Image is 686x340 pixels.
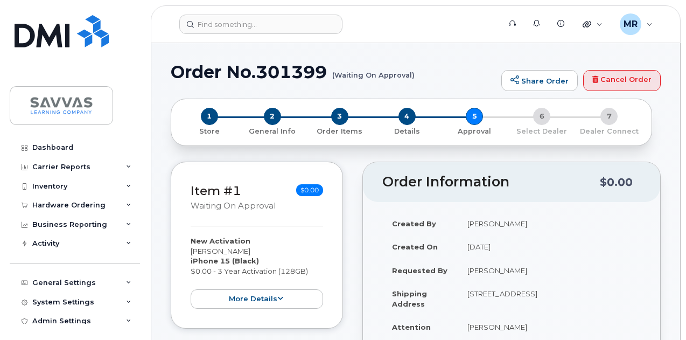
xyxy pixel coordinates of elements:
p: Details [377,127,436,136]
a: Item #1 [191,183,241,198]
a: 4 Details [373,125,440,136]
iframe: Messenger Launcher [639,293,678,332]
td: [PERSON_NAME] [458,259,641,282]
a: 2 General Info [239,125,306,136]
p: Order Items [310,127,369,136]
span: 3 [331,108,348,125]
small: Waiting On Approval [191,201,276,211]
span: 2 [264,108,281,125]
p: General Info [243,127,302,136]
div: [PERSON_NAME] $0.00 - 3 Year Activation (128GB) [191,236,323,309]
a: 1 Store [180,125,239,136]
small: (Waiting On Approval) [332,63,415,79]
h2: Order Information [382,175,600,190]
a: Cancel Order [583,70,661,92]
div: $0.00 [600,172,633,192]
strong: Requested By [392,266,447,275]
span: 4 [398,108,416,125]
strong: Created On [392,242,438,251]
button: more details [191,289,323,309]
strong: iPhone 15 (Black) [191,256,259,265]
span: 1 [201,108,218,125]
p: Store [184,127,234,136]
strong: Shipping Address [392,289,427,308]
td: [DATE] [458,235,641,259]
strong: Created By [392,219,436,228]
strong: Attention [392,323,431,331]
strong: New Activation [191,237,250,245]
span: $0.00 [296,184,323,196]
td: [PERSON_NAME] [458,212,641,235]
td: [STREET_ADDRESS] [458,282,641,315]
a: 3 Order Items [306,125,373,136]
h1: Order No.301399 [171,63,496,81]
td: [PERSON_NAME] [458,315,641,339]
a: Share Order [501,70,578,92]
